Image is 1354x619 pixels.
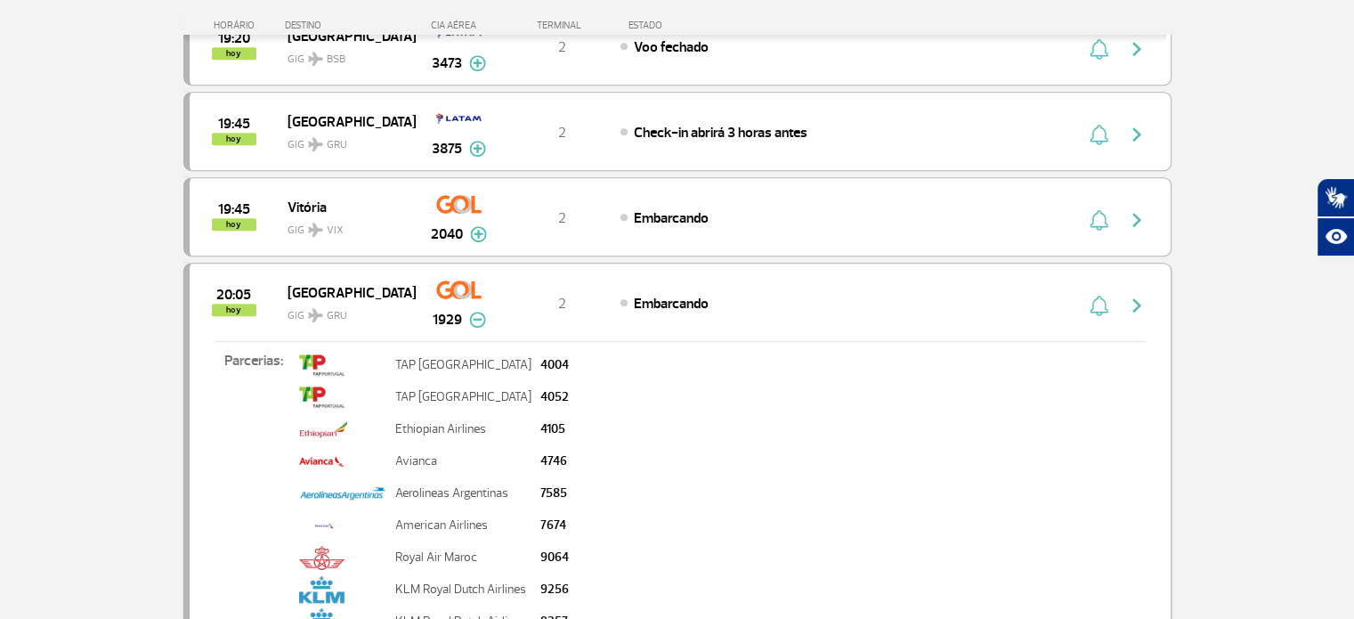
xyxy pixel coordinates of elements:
span: 2040 [431,224,463,245]
img: Property%201%3DAEROLINEAS.jpg [299,478,386,509]
img: destiny_airplane.svg [308,308,323,322]
span: GIG [288,298,401,324]
div: TERMINAL [504,20,620,31]
p: TAP [GEOGRAPHIC_DATA] [395,359,531,371]
img: avianca.png [299,446,345,476]
img: seta-direita-painel-voo.svg [1126,295,1147,316]
img: sino-painel-voo.svg [1090,38,1108,60]
div: ESTADO [620,20,765,31]
span: hoy [212,304,256,316]
p: KLM Royal Dutch Airlines [395,583,531,596]
img: sino-painel-voo.svg [1090,124,1108,145]
button: Abrir tradutor de língua de sinais. [1317,178,1354,217]
span: 2025-09-30 19:20:00 [218,32,250,45]
span: 3875 [432,138,462,159]
span: [GEOGRAPHIC_DATA] [288,110,401,133]
img: seta-direita-painel-voo.svg [1126,209,1147,231]
span: Voo fechado [634,38,709,56]
button: Abrir recursos assistivos. [1317,217,1354,257]
p: 4052 [540,391,569,403]
div: Plugin de acessibilidade da Hand Talk. [1317,178,1354,257]
span: Check-in abrirá 3 horas antes [634,124,807,142]
p: Avianca [395,455,531,468]
img: mais-info-painel-voo.svg [469,141,486,157]
span: GRU [327,308,347,324]
span: 3473 [432,53,462,74]
span: BSB [327,52,345,68]
p: 7674 [540,519,569,532]
p: 4105 [540,423,569,436]
span: hoy [212,133,256,145]
span: VIX [327,223,344,239]
p: TAP [GEOGRAPHIC_DATA] [395,391,531,403]
img: air-maroc.png [299,542,345,573]
img: klm.png [299,574,345,605]
span: 2025-09-30 19:45:00 [218,118,250,130]
span: hoy [212,47,256,60]
p: American Airlines [395,519,531,532]
p: 4746 [540,455,569,468]
span: 2 [558,124,566,142]
span: [GEOGRAPHIC_DATA] [288,281,401,304]
img: tap.png [299,350,345,380]
p: 9064 [540,551,569,564]
img: destiny_airplane.svg [308,137,323,151]
span: GRU [327,137,347,153]
img: american-unid.jpg [299,510,350,541]
p: Ethiopian Airlines [395,423,531,436]
span: Vitória [288,195,401,218]
span: 2 [558,38,566,56]
p: 4004 [540,359,569,371]
img: sino-painel-voo.svg [1090,209,1108,231]
span: hoy [212,218,256,231]
span: 2025-09-30 20:05:00 [216,289,251,301]
span: Embarcando [634,295,709,313]
span: 2025-09-30 19:45:00 [218,203,250,216]
div: DESTINO [285,20,415,31]
div: HORÁRIO [189,20,286,31]
span: 1929 [433,309,462,330]
p: 9256 [540,583,569,596]
img: destiny_airplane.svg [308,52,323,66]
span: GIG [288,42,401,68]
span: GIG [288,213,401,239]
img: seta-direita-painel-voo.svg [1126,38,1147,60]
span: GIG [288,127,401,153]
img: menos-info-painel-voo.svg [469,312,486,328]
div: CIA AÉREA [415,20,504,31]
img: seta-direita-painel-voo.svg [1126,124,1147,145]
p: Royal Air Maroc [395,551,531,564]
img: ethiopian-airlines.png [299,414,347,444]
span: 2 [558,295,566,313]
span: Embarcando [634,209,709,227]
img: tap.png [299,382,345,412]
p: 7585 [540,487,569,500]
p: Aerolineas Argentinas [395,487,531,500]
img: sino-painel-voo.svg [1090,295,1108,316]
img: mais-info-painel-voo.svg [469,55,486,71]
img: destiny_airplane.svg [308,223,323,237]
img: mais-info-painel-voo.svg [470,226,487,242]
span: 2 [558,209,566,227]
